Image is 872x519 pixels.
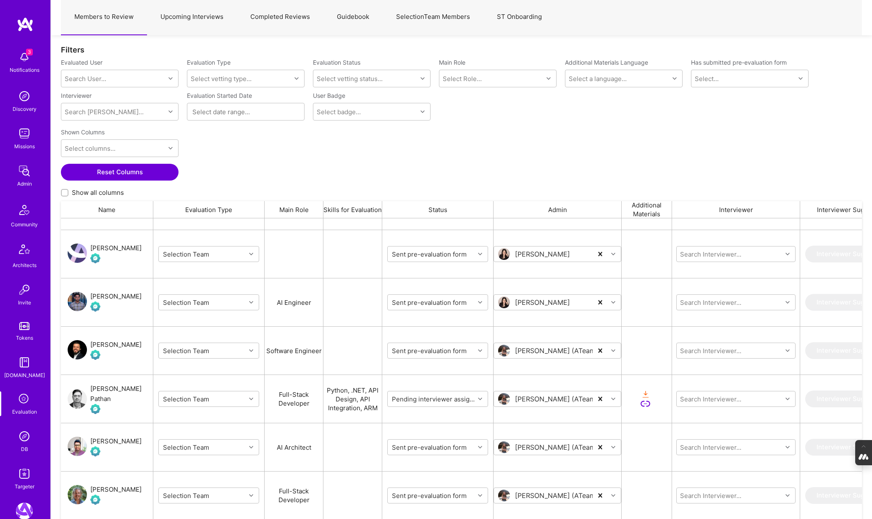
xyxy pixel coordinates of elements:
[68,436,142,458] a: User Avatar[PERSON_NAME]Evaluation Call Pending
[153,201,265,218] div: Evaluation Type
[672,76,677,81] i: icon Chevron
[68,437,87,456] img: User Avatar
[68,340,142,362] a: User Avatar[PERSON_NAME]Evaluation Call Pending
[61,45,862,54] div: Filters
[498,441,510,453] img: User Avatar
[11,220,38,229] div: Community
[16,88,33,105] img: discovery
[323,375,382,423] div: Python, .NET, API Design, API Integration, ARM
[611,252,615,256] i: icon Chevron
[249,300,253,304] i: icon Chevron
[90,253,100,263] img: Evaluation Call Pending
[16,428,33,445] img: Admin Search
[90,404,100,414] img: Evaluation Call Pending
[13,105,37,113] div: Discovery
[16,391,32,407] i: icon SelectionTeam
[323,201,382,218] div: Skills for Evaluation
[68,292,87,311] img: User Avatar
[611,397,615,401] i: icon Chevron
[187,92,305,100] label: Evaluation Started Date
[16,333,33,342] div: Tokens
[641,390,650,399] i: icon OrangeDownload
[494,201,622,218] div: Admin
[17,17,34,32] img: logo
[478,349,482,353] i: icon Chevron
[14,142,35,151] div: Missions
[90,340,142,350] div: [PERSON_NAME]
[12,407,37,416] div: Evaluation
[14,200,34,220] img: Community
[68,243,142,265] a: User Avatar[PERSON_NAME]Evaluation Call Pending
[313,92,345,100] label: User Badge
[265,201,323,218] div: Main Role
[16,49,33,66] img: bell
[478,445,482,449] i: icon Chevron
[90,384,153,404] div: [PERSON_NAME] Pathan
[16,465,33,482] img: Skill Targeter
[785,300,790,304] i: icon Chevron
[61,128,105,136] label: Shown Columns
[90,436,142,446] div: [PERSON_NAME]
[498,345,510,356] img: User Avatar
[265,375,323,423] div: Full-Stack Developer
[249,252,253,256] i: icon Chevron
[569,74,627,83] div: Select a language...
[26,49,33,55] span: 3
[249,493,253,498] i: icon Chevron
[68,389,87,409] img: User Avatar
[68,485,87,504] img: User Avatar
[187,58,231,66] label: Evaluation Type
[611,349,615,353] i: icon Chevron
[68,244,87,263] img: User Avatar
[695,74,719,83] div: Select...
[90,446,100,456] img: Evaluation Call Pending
[265,278,323,326] div: AI Engineer
[61,164,179,181] button: Reset Columns
[16,354,33,371] img: guide book
[478,493,482,498] i: icon Chevron
[611,493,615,498] i: icon Chevron
[498,296,510,308] img: User Avatar
[641,399,650,409] i: icon LinkSecondary
[90,301,100,312] img: Evaluation Call Pending
[249,349,253,353] i: icon Chevron
[265,423,323,471] div: AI Architect
[16,163,33,179] img: admin teamwork
[265,327,323,375] div: Software Engineer
[16,281,33,298] img: Invite
[317,107,361,116] div: Select badge...
[13,261,37,270] div: Architects
[611,445,615,449] i: icon Chevron
[672,201,800,218] div: Interviewer
[249,445,253,449] i: icon Chevron
[498,393,510,405] img: User Avatar
[90,485,142,495] div: [PERSON_NAME]
[168,110,173,114] i: icon Chevron
[90,291,142,301] div: [PERSON_NAME]
[785,349,790,353] i: icon Chevron
[439,58,557,66] label: Main Role
[478,300,482,304] i: icon Chevron
[18,298,31,307] div: Invite
[90,495,100,505] img: Evaluation Call Pending
[17,179,32,188] div: Admin
[420,76,425,81] i: icon Chevron
[15,482,34,491] div: Targeter
[313,58,360,66] label: Evaluation Status
[61,92,179,100] label: Interviewer
[90,243,142,253] div: [PERSON_NAME]
[90,350,100,360] img: Evaluation Call Pending
[565,58,648,66] label: Additional Materials Language
[785,397,790,401] i: icon Chevron
[192,107,299,116] input: Select date range...
[498,490,510,501] img: User Avatar
[420,110,425,114] i: icon Chevron
[382,201,494,218] div: Status
[72,188,124,197] span: Show all columns
[443,74,482,83] div: Select Role...
[68,485,142,506] a: User Avatar[PERSON_NAME]Evaluation Call Pending
[622,201,672,218] div: Additional Materials
[546,76,551,81] i: icon Chevron
[19,322,29,330] img: tokens
[168,76,173,81] i: icon Chevron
